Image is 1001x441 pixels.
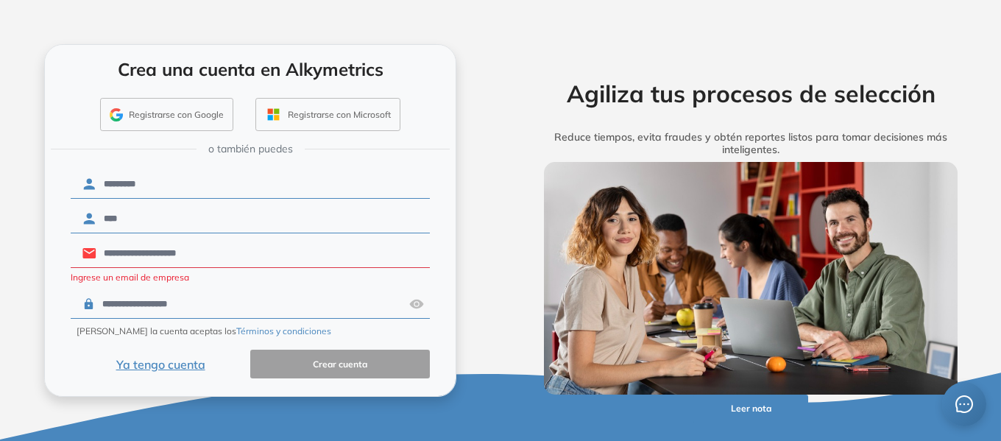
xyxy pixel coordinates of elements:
span: [PERSON_NAME] la cuenta aceptas los [77,325,331,338]
h2: Agiliza tus procesos de selección [521,80,980,107]
button: Registrarse con Google [100,98,233,132]
button: Ya tengo cuenta [71,350,250,378]
h5: Reduce tiempos, evita fraudes y obtén reportes listos para tomar decisiones más inteligentes. [521,131,980,156]
span: message [955,395,973,413]
button: Registrarse con Microsoft [255,98,400,132]
img: img-more-info [544,162,958,395]
img: OUTLOOK_ICON [265,106,282,123]
img: asd [409,290,424,318]
p: Ingrese un email de empresa [71,271,430,284]
button: Leer nota [693,395,808,423]
button: Crear cuenta [250,350,430,378]
h4: Crea una cuenta en Alkymetrics [64,59,436,80]
img: GMAIL_ICON [110,108,123,121]
span: o también puedes [208,141,293,157]
button: Términos y condiciones [236,325,331,338]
